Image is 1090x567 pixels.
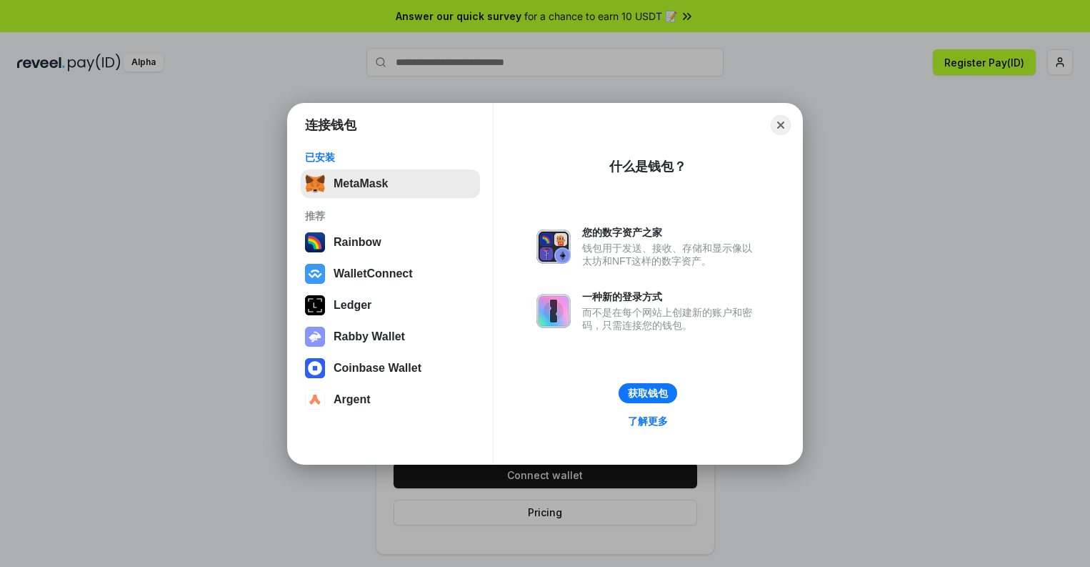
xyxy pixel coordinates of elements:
img: svg+xml,%3Csvg%20xmlns%3D%22http%3A%2F%2Fwww.w3.org%2F2000%2Fsvg%22%20width%3D%2228%22%20height%3... [305,295,325,315]
div: 而不是在每个网站上创建新的账户和密码，只需连接您的钱包。 [582,306,759,332]
div: MetaMask [334,177,388,190]
img: svg+xml,%3Csvg%20width%3D%2228%22%20height%3D%2228%22%20viewBox%3D%220%200%2028%2028%22%20fill%3D... [305,358,325,378]
button: MetaMask [301,169,480,198]
img: svg+xml,%3Csvg%20width%3D%2228%22%20height%3D%2228%22%20viewBox%3D%220%200%2028%2028%22%20fill%3D... [305,390,325,410]
a: 了解更多 [619,412,676,430]
img: svg+xml,%3Csvg%20xmlns%3D%22http%3A%2F%2Fwww.w3.org%2F2000%2Fsvg%22%20fill%3D%22none%22%20viewBox... [536,230,571,264]
button: Argent [301,385,480,414]
h1: 连接钱包 [305,117,356,134]
button: Rabby Wallet [301,322,480,351]
div: 钱包用于发送、接收、存储和显示像以太坊和NFT这样的数字资产。 [582,242,759,267]
div: 推荐 [305,209,476,222]
div: Ledger [334,299,371,312]
div: Coinbase Wallet [334,362,421,375]
div: Rabby Wallet [334,330,405,343]
button: Close [771,115,791,135]
div: 获取钱包 [628,387,668,400]
img: svg+xml,%3Csvg%20xmlns%3D%22http%3A%2F%2Fwww.w3.org%2F2000%2Fsvg%22%20fill%3D%22none%22%20viewBox... [305,327,325,347]
div: Rainbow [334,236,381,249]
div: 什么是钱包？ [609,158,686,175]
img: svg+xml,%3Csvg%20width%3D%22120%22%20height%3D%22120%22%20viewBox%3D%220%200%20120%20120%22%20fil... [305,232,325,252]
img: svg+xml,%3Csvg%20xmlns%3D%22http%3A%2F%2Fwww.w3.org%2F2000%2Fsvg%22%20fill%3D%22none%22%20viewBox... [536,294,571,328]
button: Coinbase Wallet [301,354,480,383]
img: svg+xml,%3Csvg%20fill%3D%22none%22%20height%3D%2233%22%20viewBox%3D%220%200%2035%2033%22%20width%... [305,174,325,194]
button: Ledger [301,291,480,320]
div: 已安装 [305,151,476,164]
div: 您的数字资产之家 [582,226,759,239]
img: svg+xml,%3Csvg%20width%3D%2228%22%20height%3D%2228%22%20viewBox%3D%220%200%2028%2028%22%20fill%3D... [305,264,325,284]
div: 一种新的登录方式 [582,290,759,303]
div: 了解更多 [628,415,668,428]
button: WalletConnect [301,260,480,288]
button: Rainbow [301,228,480,257]
button: 获取钱包 [619,383,677,403]
div: Argent [334,393,371,406]
div: WalletConnect [334,267,413,280]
